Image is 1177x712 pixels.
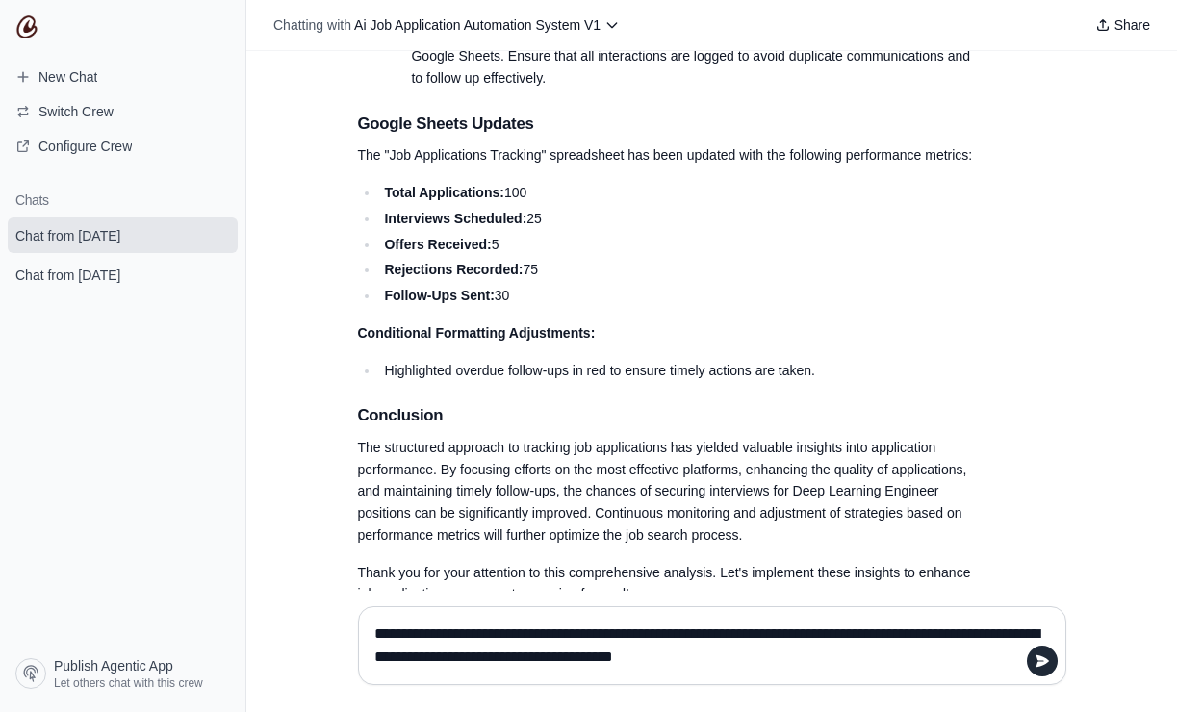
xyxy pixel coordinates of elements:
a: New Chat [8,62,238,92]
strong: Total Applications: [384,185,503,200]
li: Maintain comprehensive records of all follow-ups, responses, and application statuses in Google S... [405,24,973,89]
li: Highlighted overdue follow-ups in red to ensure timely actions are taken. [379,360,974,382]
a: Publish Agentic App Let others chat with this crew [8,650,238,697]
span: Chat from [DATE] [15,266,120,285]
span: Chat from [DATE] [15,226,120,245]
span: Let others chat with this crew [54,675,203,691]
h4: Google Sheets Updates [358,113,974,136]
p: Thank you for your attention to this comprehensive analysis. Let's implement these insights to en... [358,562,974,606]
a: Configure Crew [8,131,238,162]
span: Ai Job Application Automation System V1 [354,17,601,33]
span: Switch Crew [38,102,114,121]
strong: Rejections Recorded: [384,262,523,277]
li: 5 [379,234,974,256]
a: Chat from [DATE] [8,217,238,253]
li: 75 [379,259,974,281]
p: The "Job Applications Tracking" spreadsheet has been updated with the following performance metrics: [358,144,974,166]
li: 30 [379,285,974,307]
strong: Offers Received: [384,237,491,252]
img: CrewAI Logo [15,15,38,38]
p: The structured approach to tracking job applications has yielded valuable insights into applicati... [358,437,974,547]
a: Chat from [DATE] [8,257,238,292]
span: New Chat [38,67,97,87]
h4: Conclusion [358,404,974,427]
span: Configure Crew [38,137,132,156]
strong: Conditional Formatting Adjustments: [358,325,596,341]
strong: Follow-Ups Sent: [384,288,494,303]
button: Switch Crew [8,96,238,127]
span: Chatting with [273,15,351,35]
button: Chatting with Ai Job Application Automation System V1 [266,12,627,38]
button: Share [1087,12,1158,38]
li: 25 [379,208,974,230]
strong: Interviews Scheduled: [384,211,526,226]
span: Publish Agentic App [54,656,173,675]
li: 100 [379,182,974,204]
span: Share [1114,15,1150,35]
